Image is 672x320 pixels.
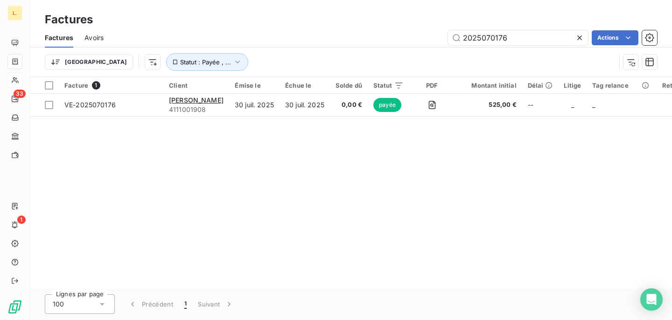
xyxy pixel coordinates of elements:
[528,82,553,89] div: Délai
[179,294,192,314] button: 1
[17,216,26,224] span: 1
[229,94,280,116] td: 30 juil. 2025
[166,53,248,71] button: Statut : Payée , ...
[192,294,239,314] button: Suivant
[564,82,581,89] div: Litige
[169,82,224,89] div: Client
[285,82,324,89] div: Échue le
[84,33,104,42] span: Avoirs
[64,101,116,109] span: VE-2025070176
[7,91,22,106] a: 33
[571,101,574,109] span: _
[169,96,224,104] span: [PERSON_NAME]
[235,82,274,89] div: Émise le
[522,94,559,116] td: --
[415,82,449,89] div: PDF
[448,30,588,45] input: Rechercher
[53,299,64,309] span: 100
[336,82,362,89] div: Solde dû
[122,294,179,314] button: Précédent
[373,98,401,112] span: payée
[45,11,93,28] h3: Factures
[336,100,362,110] span: 0,00 €
[640,288,663,311] div: Open Intercom Messenger
[592,30,638,45] button: Actions
[7,6,22,21] div: L.
[460,82,516,89] div: Montant initial
[64,82,88,89] span: Facture
[45,55,133,70] button: [GEOGRAPHIC_DATA]
[169,105,224,114] span: 4111001908
[460,100,516,110] span: 525,00 €
[7,299,22,314] img: Logo LeanPay
[592,101,595,109] span: _
[373,82,404,89] div: Statut
[184,299,187,309] span: 1
[180,58,231,66] span: Statut : Payée , ...
[45,33,73,42] span: Factures
[280,94,330,116] td: 30 juil. 2025
[14,90,26,98] span: 33
[592,82,651,89] div: Tag relance
[92,81,100,90] span: 1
